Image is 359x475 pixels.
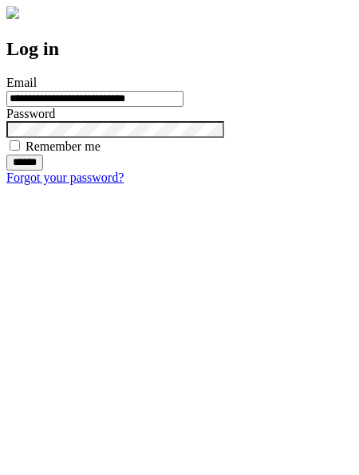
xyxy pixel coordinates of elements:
h2: Log in [6,38,353,60]
label: Email [6,76,37,89]
label: Password [6,107,55,120]
a: Forgot your password? [6,171,124,184]
label: Remember me [26,139,101,153]
img: logo-4e3dc11c47720685a147b03b5a06dd966a58ff35d612b21f08c02c0306f2b779.png [6,6,19,19]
